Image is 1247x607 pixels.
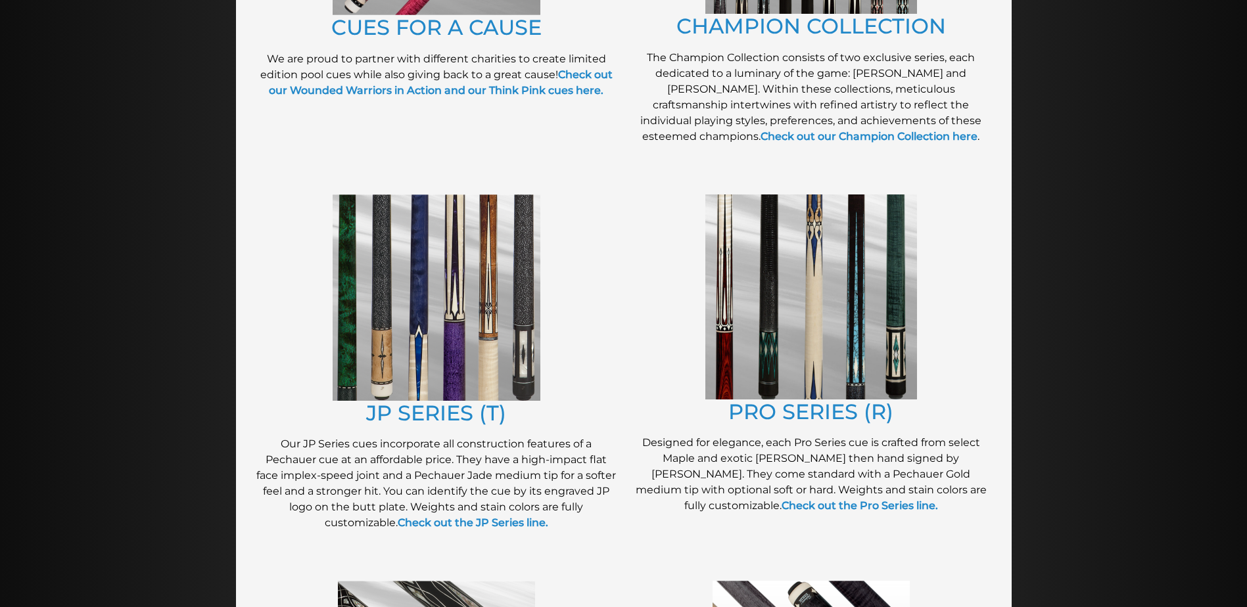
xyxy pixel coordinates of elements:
p: The Champion Collection consists of two exclusive series, each dedicated to a luminary of the gam... [630,50,992,145]
a: PRO SERIES (R) [728,399,893,424]
p: Our JP Series cues incorporate all construction features of a Pechauer cue at an affordable price... [256,436,617,531]
a: Check out our Wounded Warriors in Action and our Think Pink cues here. [269,68,613,97]
a: Check out our Champion Collection here [761,130,977,143]
p: Designed for elegance, each Pro Series cue is crafted from select Maple and exotic [PERSON_NAME] ... [630,435,992,514]
a: Check out the Pro Series line. [782,499,938,512]
p: We are proud to partner with different charities to create limited edition pool cues while also g... [256,51,617,99]
a: CUES FOR A CAUSE [331,14,542,40]
a: CHAMPION COLLECTION [676,13,946,39]
a: JP SERIES (T) [366,400,506,426]
a: Check out the JP Series line. [398,516,548,529]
